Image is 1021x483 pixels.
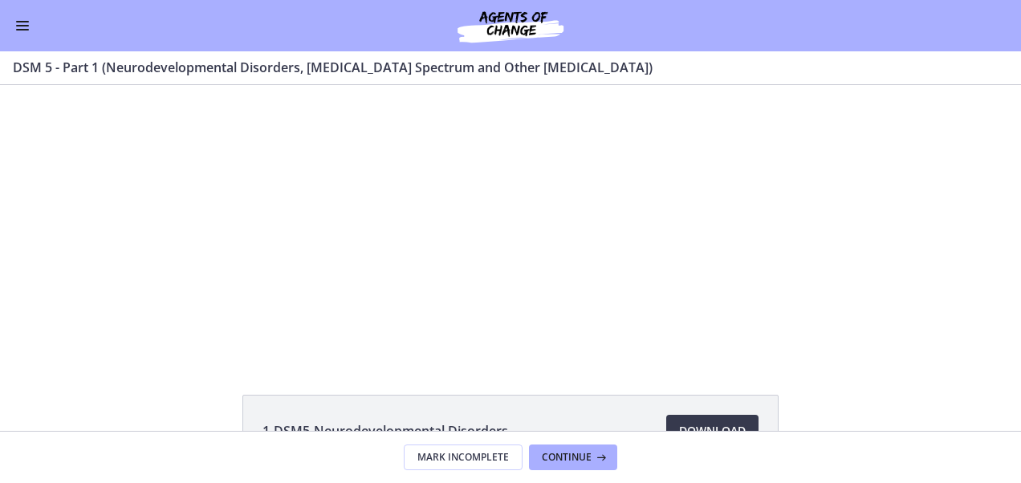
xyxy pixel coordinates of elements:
[679,421,746,440] span: Download
[542,451,592,464] span: Continue
[262,421,508,440] span: 1-DSM5-Neurodevelopmental Disorders
[417,451,509,464] span: Mark Incomplete
[529,444,617,470] button: Continue
[13,58,989,77] h3: DSM 5 - Part 1 (Neurodevelopmental Disorders, [MEDICAL_DATA] Spectrum and Other [MEDICAL_DATA])
[414,6,607,45] img: Agents of Change
[666,415,759,447] a: Download
[13,16,32,35] button: Enable menu
[404,444,523,470] button: Mark Incomplete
